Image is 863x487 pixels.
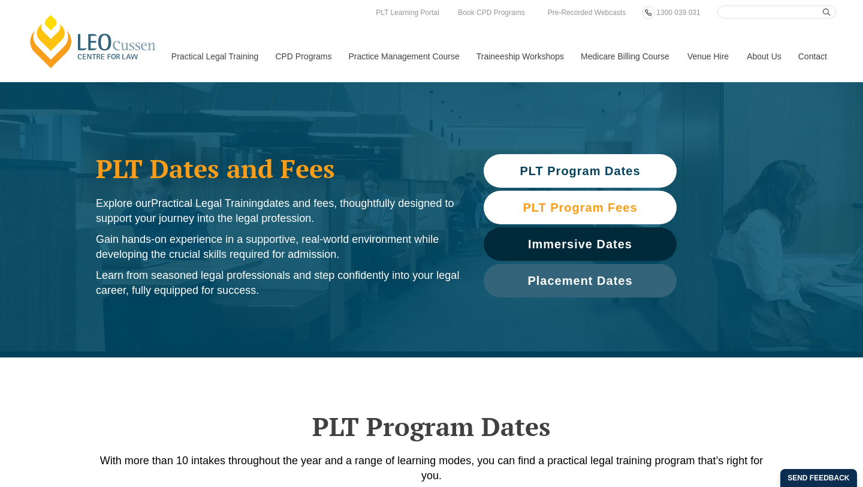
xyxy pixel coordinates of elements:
[572,31,678,82] a: Medicare Billing Course
[467,31,572,82] a: Traineeship Workshops
[96,232,460,262] p: Gain hands-on experience in a supportive, real-world environment while developing the crucial ski...
[545,6,629,19] a: Pre-Recorded Webcasts
[738,31,789,82] a: About Us
[96,196,460,226] p: Explore our dates and fees, thoughtfully designed to support your journey into the legal profession.
[162,31,267,82] a: Practical Legal Training
[484,191,677,224] a: PLT Program Fees
[266,31,339,82] a: CPD Programs
[90,411,773,441] h2: PLT Program Dates
[678,31,738,82] a: Venue Hire
[340,31,467,82] a: Practice Management Course
[96,268,460,298] p: Learn from seasoned legal professionals and step confidently into your legal career, fully equipp...
[484,227,677,261] a: Immersive Dates
[484,154,677,188] a: PLT Program Dates
[523,202,637,214] span: PLT Program Fees
[373,6,442,19] a: PLT Learning Portal
[90,453,773,483] p: With more than 10 intakes throughout the year and a range of learning modes, you can find a pract...
[527,275,632,287] span: Placement Dates
[520,165,640,177] span: PLT Program Dates
[528,238,632,250] span: Immersive Dates
[484,264,677,297] a: Placement Dates
[27,13,159,70] a: [PERSON_NAME] Centre for Law
[789,31,836,82] a: Contact
[653,6,703,19] a: 1300 039 031
[96,154,460,184] h1: PLT Dates and Fees
[455,6,527,19] a: Book CPD Programs
[151,197,263,209] span: Practical Legal Training
[656,8,700,17] span: 1300 039 031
